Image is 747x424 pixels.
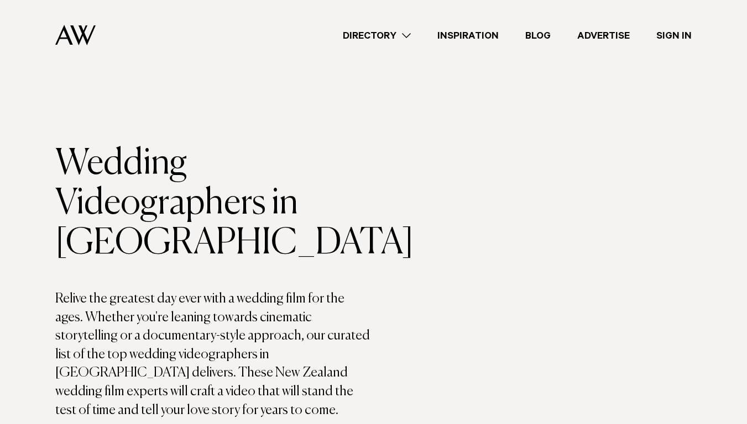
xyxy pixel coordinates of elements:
[643,28,705,43] a: Sign In
[512,28,564,43] a: Blog
[55,144,374,263] h1: Wedding Videographers in [GEOGRAPHIC_DATA]
[330,28,424,43] a: Directory
[424,28,512,43] a: Inspiration
[55,290,374,420] p: Relive the greatest day ever with a wedding film for the ages. Whether you're leaning towards cin...
[564,28,643,43] a: Advertise
[55,25,96,45] img: Auckland Weddings Logo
